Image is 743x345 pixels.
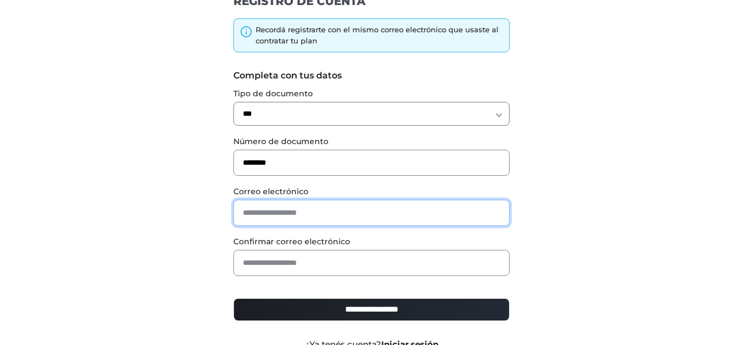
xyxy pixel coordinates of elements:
label: Confirmar correo electrónico [233,236,510,248]
label: Número de documento [233,136,510,147]
label: Tipo de documento [233,88,510,100]
div: Recordá registrarte con el mismo correo electrónico que usaste al contratar tu plan [256,24,503,46]
label: Completa con tus datos [233,69,510,82]
label: Correo electrónico [233,186,510,198]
